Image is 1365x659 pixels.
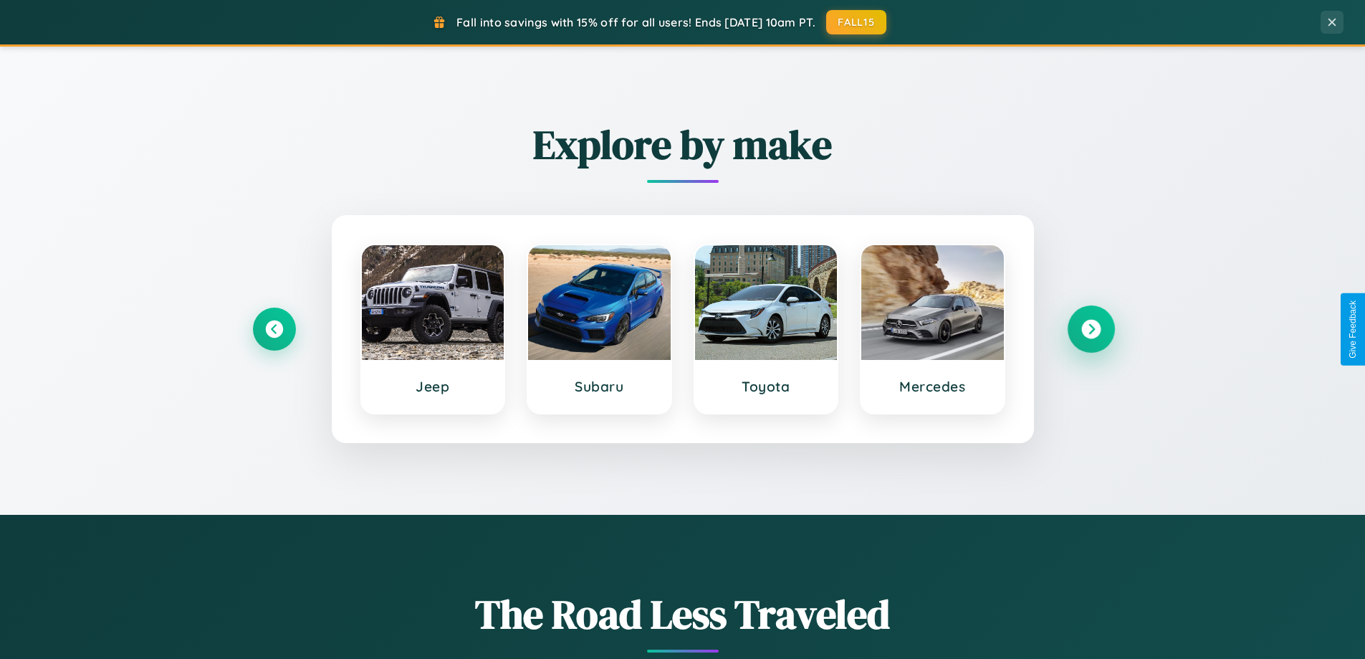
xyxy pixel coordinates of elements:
[709,378,823,395] h3: Toyota
[376,378,490,395] h3: Jeep
[456,15,815,29] span: Fall into savings with 15% off for all users! Ends [DATE] 10am PT.
[253,117,1113,172] h2: Explore by make
[253,587,1113,642] h1: The Road Less Traveled
[542,378,656,395] h3: Subaru
[826,10,886,34] button: FALL15
[876,378,990,395] h3: Mercedes
[1348,300,1358,359] div: Give Feedback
